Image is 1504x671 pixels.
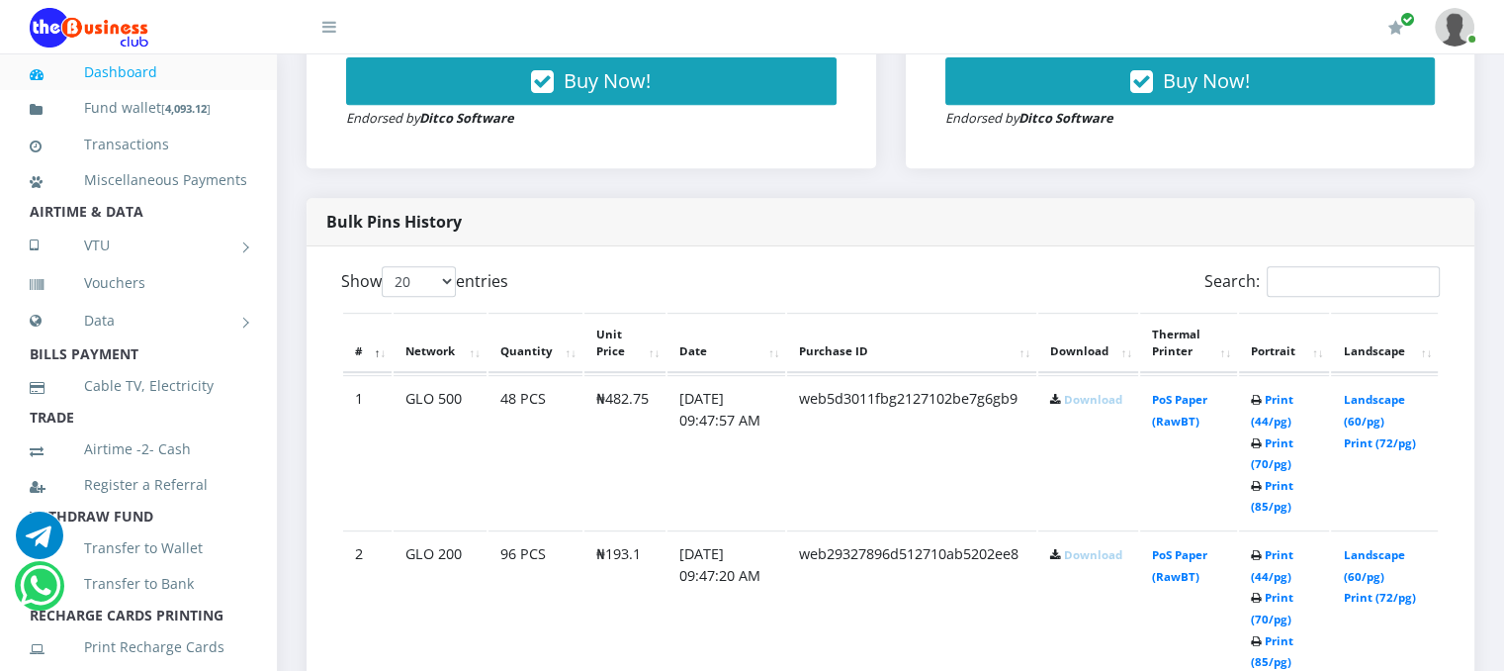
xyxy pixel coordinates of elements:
[341,266,508,297] label: Show entries
[30,8,148,48] img: Logo
[30,122,247,167] a: Transactions
[1388,20,1403,36] i: Renew/Upgrade Subscription
[1018,109,1113,127] strong: Ditco Software
[1152,547,1207,584] a: PoS Paper (RawBT)
[346,57,837,105] button: Buy Now!
[584,375,665,528] td: ₦482.75
[945,109,1113,127] small: Endorsed by
[30,221,247,270] a: VTU
[1239,313,1329,374] th: Portrait: activate to sort column ascending
[346,109,514,127] small: Endorsed by
[30,296,247,345] a: Data
[488,313,582,374] th: Quantity: activate to sort column ascending
[1343,392,1404,429] a: Landscape (60/pg)
[161,101,211,116] small: [ ]
[20,577,60,610] a: Chat for support
[1204,266,1440,297] label: Search:
[1343,547,1404,584] a: Landscape (60/pg)
[1343,435,1415,450] a: Print (72/pg)
[343,375,392,528] td: 1
[30,624,247,670] a: Print Recharge Cards
[1064,392,1122,407] a: Download
[419,109,514,127] strong: Ditco Software
[667,375,785,528] td: [DATE] 09:47:57 AM
[1251,547,1293,584] a: Print (44/pg)
[30,85,247,132] a: Fund wallet[4,093.12]
[1400,12,1415,27] span: Renew/Upgrade Subscription
[382,266,456,297] select: Showentries
[1152,392,1207,429] a: PoS Paper (RawBT)
[343,313,392,374] th: #: activate to sort column descending
[30,157,247,203] a: Miscellaneous Payments
[165,101,207,116] b: 4,093.12
[1435,8,1474,47] img: User
[1064,547,1122,562] a: Download
[584,313,665,374] th: Unit Price: activate to sort column ascending
[1163,67,1250,94] span: Buy Now!
[667,313,785,374] th: Date: activate to sort column ascending
[30,526,247,571] a: Transfer to Wallet
[488,375,582,528] td: 48 PCS
[16,527,63,559] a: Chat for support
[1251,633,1293,670] a: Print (85/pg)
[1267,266,1440,297] input: Search:
[30,363,247,409] a: Cable TV, Electricity
[30,49,247,95] a: Dashboard
[1038,313,1138,374] th: Download: activate to sort column ascending
[787,375,1035,528] td: web5d3011fbg2127102be7g6gb9
[394,375,487,528] td: GLO 500
[30,260,247,306] a: Vouchers
[1251,435,1293,472] a: Print (70/pg)
[30,427,247,472] a: Airtime -2- Cash
[394,313,487,374] th: Network: activate to sort column ascending
[1331,313,1438,374] th: Landscape: activate to sort column ascending
[326,211,462,233] strong: Bulk Pins History
[1251,392,1293,429] a: Print (44/pg)
[30,561,247,607] a: Transfer to Bank
[1251,590,1293,626] a: Print (70/pg)
[945,57,1436,105] button: Buy Now!
[1140,313,1237,374] th: Thermal Printer: activate to sort column ascending
[30,462,247,508] a: Register a Referral
[564,67,651,94] span: Buy Now!
[1343,590,1415,605] a: Print (72/pg)
[1251,478,1293,515] a: Print (85/pg)
[787,313,1035,374] th: Purchase ID: activate to sort column ascending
